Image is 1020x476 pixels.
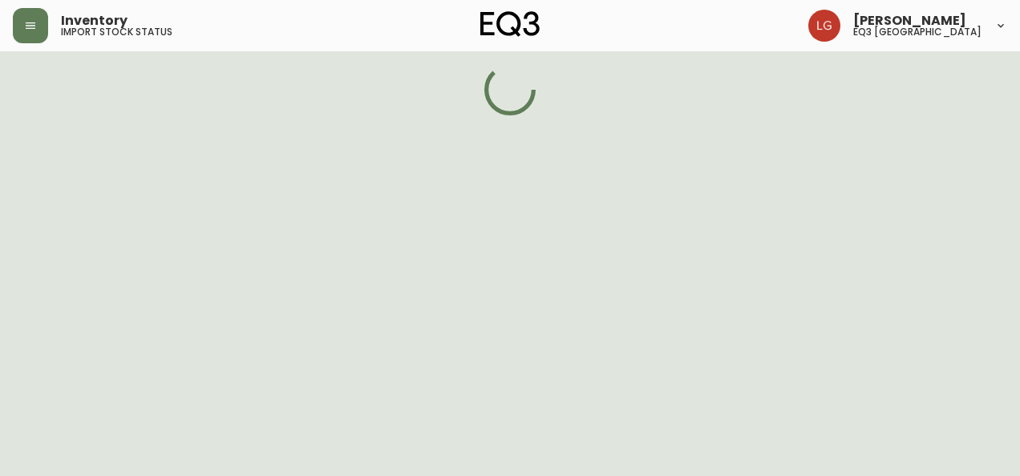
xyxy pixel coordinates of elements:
h5: eq3 [GEOGRAPHIC_DATA] [853,27,982,37]
img: logo [480,11,540,37]
img: da6fc1c196b8cb7038979a7df6c040e1 [808,10,840,42]
span: [PERSON_NAME] [853,14,966,27]
span: Inventory [61,14,127,27]
h5: import stock status [61,27,172,37]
